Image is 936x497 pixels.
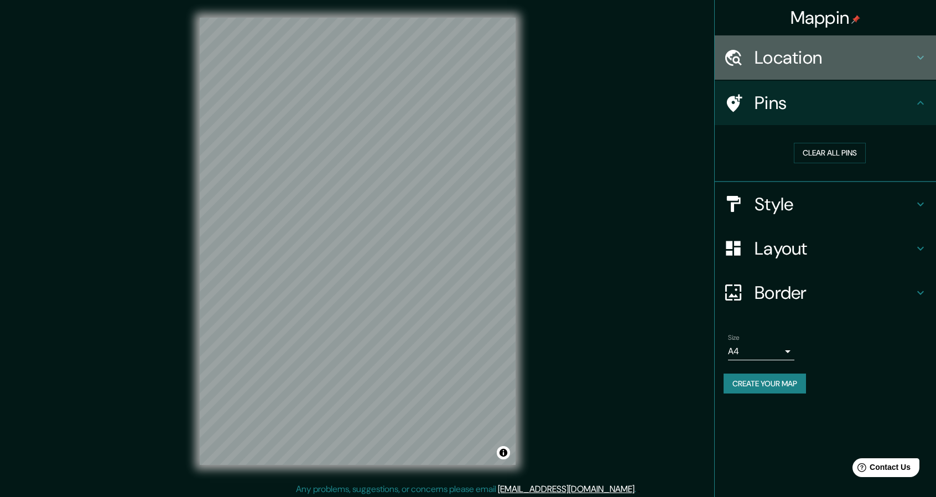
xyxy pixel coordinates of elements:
button: Toggle attribution [497,446,510,459]
div: Layout [715,226,936,271]
h4: Pins [755,92,914,114]
canvas: Map [200,18,516,465]
button: Clear all pins [794,143,866,163]
div: . [636,483,638,496]
div: . [638,483,640,496]
iframe: Help widget launcher [838,454,924,485]
h4: Border [755,282,914,304]
a: [EMAIL_ADDRESS][DOMAIN_NAME] [498,483,635,495]
div: Style [715,182,936,226]
h4: Style [755,193,914,215]
div: Border [715,271,936,315]
h4: Location [755,46,914,69]
div: A4 [728,343,794,360]
label: Size [728,333,740,342]
div: Pins [715,81,936,125]
h4: Layout [755,237,914,260]
img: pin-icon.png [851,15,860,24]
button: Create your map [724,374,806,394]
p: Any problems, suggestions, or concerns please email . [296,483,636,496]
h4: Mappin [791,7,861,29]
div: Location [715,35,936,80]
